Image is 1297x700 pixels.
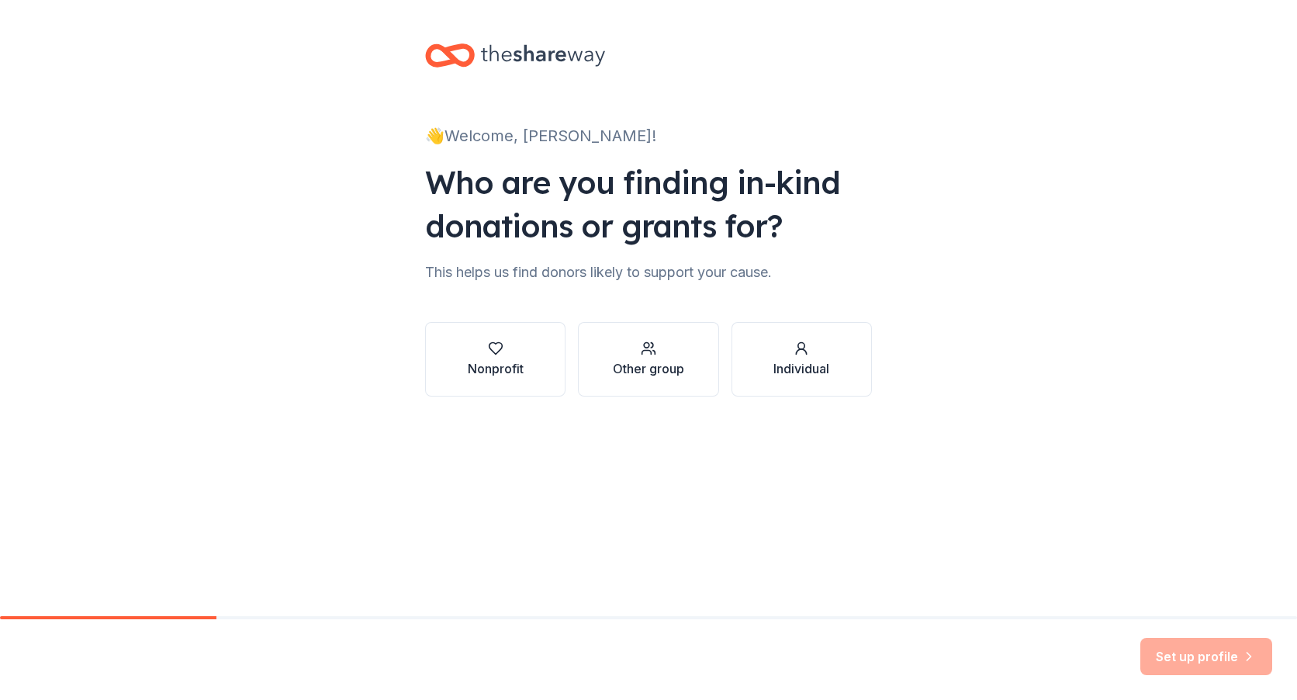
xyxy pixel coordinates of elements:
[425,260,872,285] div: This helps us find donors likely to support your cause.
[578,322,718,397] button: Other group
[425,322,565,397] button: Nonprofit
[732,322,872,397] button: Individual
[773,359,829,378] div: Individual
[425,123,872,148] div: 👋 Welcome, [PERSON_NAME]!
[613,359,684,378] div: Other group
[425,161,872,248] div: Who are you finding in-kind donations or grants for?
[468,359,524,378] div: Nonprofit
